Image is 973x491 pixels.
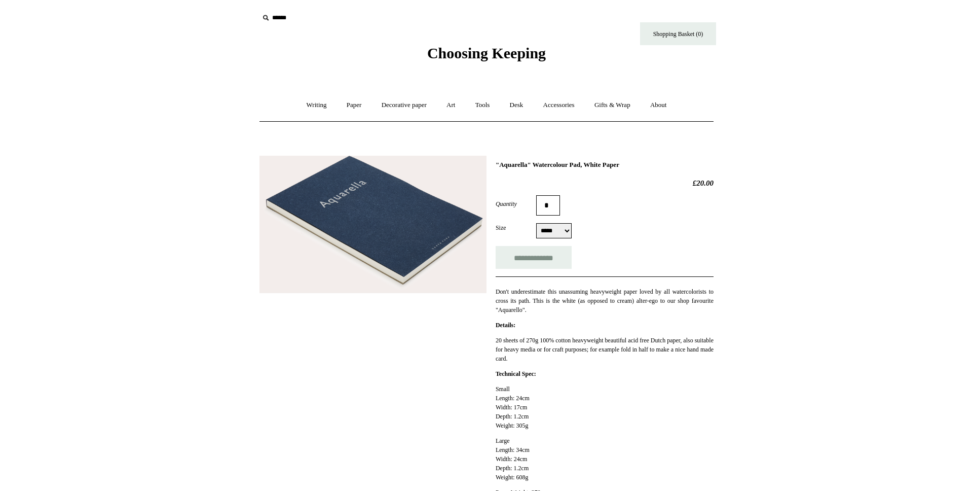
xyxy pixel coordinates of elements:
[496,436,714,482] p: Large Length: 34cm Width: 24cm Depth: 1.2cm Weight: 608g
[496,161,714,169] h1: "Aquarella" Watercolour Pad, White Paper
[297,92,336,119] a: Writing
[496,370,536,377] strong: Technical Spec:
[496,223,536,232] label: Size
[496,287,714,314] p: Don't underestimate this unassuming heavyweight paper loved by all watercolorists to cross its pa...
[466,92,499,119] a: Tools
[338,92,371,119] a: Paper
[496,384,714,430] p: Small Length: 24cm Width: 17cm Depth: 1.2cm Weight: 305g
[641,92,676,119] a: About
[427,53,546,60] a: Choosing Keeping
[640,22,716,45] a: Shopping Basket (0)
[501,92,533,119] a: Desk
[534,92,584,119] a: Accessories
[496,179,714,188] h2: £20.00
[496,199,536,208] label: Quantity
[427,45,546,61] span: Choosing Keeping
[496,336,714,363] p: 20 sheets of 270g 100% cotton heavyweight beautiful acid free Dutch paper, also suitable for heav...
[496,322,515,329] strong: Details:
[372,92,436,119] a: Decorative paper
[437,92,464,119] a: Art
[585,92,640,119] a: Gifts & Wrap
[259,156,486,294] img: "Aquarella" Watercolour Pad, White Paper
